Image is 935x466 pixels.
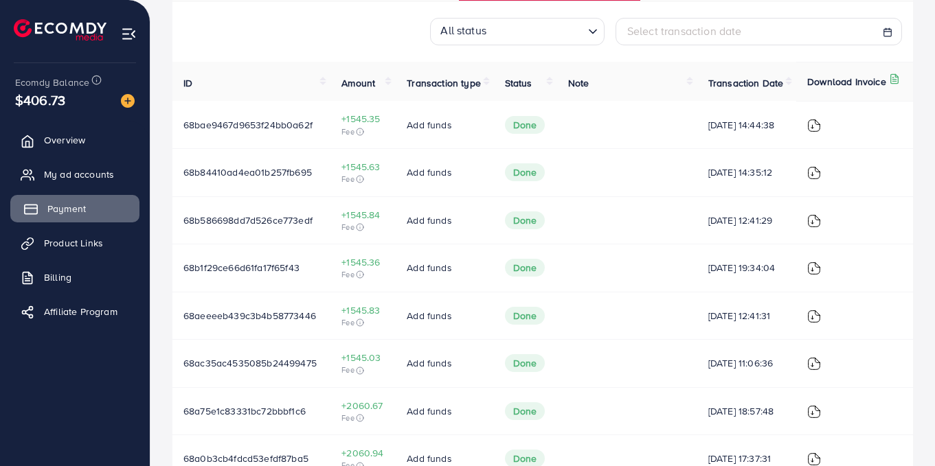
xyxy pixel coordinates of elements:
span: Fee [341,126,385,137]
span: Billing [44,270,71,284]
img: ic-download-invoice.1f3c1b55.svg [807,405,821,419]
span: [DATE] 14:44:38 [708,118,785,132]
span: Done [505,116,545,134]
span: [DATE] 11:06:36 [708,356,785,370]
span: Add funds [407,356,451,370]
span: Fee [341,317,385,328]
input: Search for option [491,20,583,42]
span: +1545.35 [341,112,385,126]
span: Overview [44,133,85,147]
img: image [121,94,135,108]
span: 68b84410ad4ea01b257fb695 [183,165,312,179]
a: Product Links [10,229,139,257]
span: Done [505,307,545,325]
span: 68aeeeeb439c3b4b58773446 [183,309,316,323]
span: 68bae9467d9653f24bb0a62f [183,118,313,132]
span: 68b1f29ce66d61fa17f65f43 [183,261,300,275]
span: 68ac35ac4535085b24499475 [183,356,317,370]
span: Done [505,163,545,181]
span: Select transaction date [627,23,742,38]
span: [DATE] 12:41:29 [708,213,785,227]
img: menu [121,26,137,42]
span: Add funds [407,452,451,465]
span: +1545.63 [341,160,385,174]
img: ic-download-invoice.1f3c1b55.svg [807,357,821,371]
img: ic-download-invoice.1f3c1b55.svg [807,166,821,180]
span: 68a75e1c83331bc72bbbf1c6 [183,404,306,418]
span: Add funds [407,404,451,418]
a: Affiliate Program [10,298,139,325]
img: ic-download-invoice.1f3c1b55.svg [807,261,821,275]
img: ic-download-invoice.1f3c1b55.svg [807,452,821,466]
span: [DATE] 17:37:31 [708,452,785,465]
span: Note [568,76,589,90]
span: +1545.84 [341,208,385,222]
span: Done [505,259,545,277]
span: Done [505,211,545,229]
div: Search for option [430,18,605,45]
span: Fee [341,412,385,423]
span: Add funds [407,213,451,227]
span: Status [505,76,532,90]
span: Done [505,402,545,420]
span: +2060.67 [341,399,385,412]
span: Add funds [407,261,451,275]
span: [DATE] 18:57:48 [708,404,785,418]
span: Add funds [407,309,451,323]
span: My ad accounts [44,167,114,181]
span: Payment [47,202,86,215]
span: [DATE] 12:41:31 [708,309,785,323]
span: Fee [341,174,385,185]
span: Fee [341,364,385,375]
span: Product Links [44,236,103,250]
span: Affiliate Program [44,305,117,318]
a: Overview [10,126,139,154]
a: My ad accounts [10,161,139,188]
a: Payment [10,195,139,222]
p: Download Invoice [807,73,886,90]
img: ic-download-invoice.1f3c1b55.svg [807,214,821,228]
img: ic-download-invoice.1f3c1b55.svg [807,310,821,323]
span: Ecomdy Balance [15,75,89,89]
span: 68a0b3cb4fdcd53efdf87ba5 [183,452,308,465]
span: 68b586698dd7d526ce773edf [183,213,313,227]
img: logo [14,19,106,40]
span: Done [505,354,545,372]
span: All status [438,19,489,42]
span: Add funds [407,118,451,132]
span: Add funds [407,165,451,179]
span: +1545.03 [341,351,385,364]
span: [DATE] 19:34:04 [708,261,785,275]
span: +1545.83 [341,303,385,317]
span: Fee [341,222,385,233]
span: Transaction type [407,76,481,90]
span: $406.73 [15,90,65,110]
span: +1545.36 [341,255,385,269]
iframe: Chat [877,404,925,456]
span: Fee [341,269,385,280]
a: Billing [10,264,139,291]
span: [DATE] 14:35:12 [708,165,785,179]
span: ID [183,76,192,90]
img: ic-download-invoice.1f3c1b55.svg [807,119,821,132]
span: +2060.94 [341,446,385,460]
span: Amount [341,76,375,90]
span: Transaction Date [708,76,784,90]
